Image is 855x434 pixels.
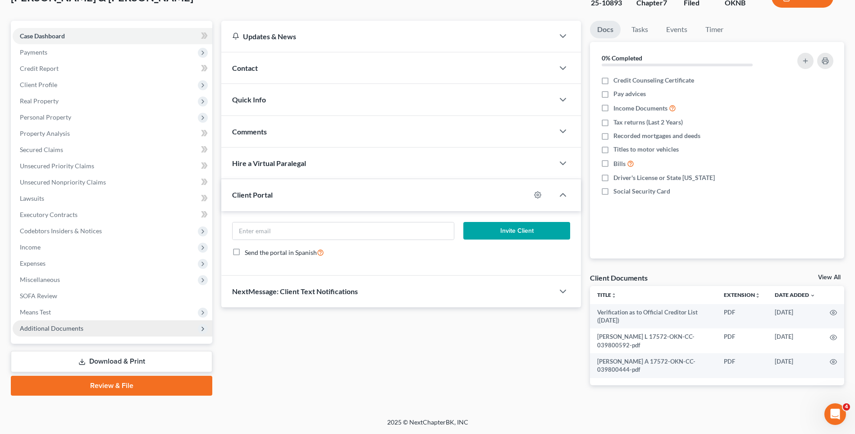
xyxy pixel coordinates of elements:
td: [DATE] [768,304,823,329]
a: SOFA Review [13,288,212,304]
span: Payments [20,48,47,56]
a: Tasks [624,21,655,38]
button: Invite Client [463,222,570,240]
a: Extensionunfold_more [724,291,760,298]
span: Pay advices [613,89,646,98]
span: Property Analysis [20,129,70,137]
span: Unsecured Priority Claims [20,162,94,170]
span: Lawsuits [20,194,44,202]
span: Means Test [20,308,51,316]
span: Contact [232,64,258,72]
span: Credit Counseling Certificate [613,76,694,85]
a: Credit Report [13,60,212,77]
span: Bills [613,159,626,168]
a: Unsecured Priority Claims [13,158,212,174]
span: Recorded mortgages and deeds [613,131,700,140]
strong: 0% Completed [602,54,642,62]
span: Hire a Virtual Paralegal [232,159,306,167]
div: Updates & News [232,32,543,41]
td: [DATE] [768,353,823,378]
span: Titles to motor vehicles [613,145,679,154]
i: unfold_more [755,293,760,298]
span: 4 [843,403,850,411]
input: Enter email [233,222,454,240]
span: Case Dashboard [20,32,65,40]
span: Miscellaneous [20,276,60,283]
a: Docs [590,21,621,38]
a: Case Dashboard [13,28,212,44]
span: Client Portal [232,190,273,199]
span: Codebtors Insiders & Notices [20,227,102,235]
a: Lawsuits [13,190,212,207]
span: Personal Property [20,113,71,121]
span: Driver's License or State [US_STATE] [613,173,715,182]
span: Quick Info [232,95,266,104]
a: Property Analysis [13,125,212,142]
iframe: Intercom live chat [824,403,846,425]
td: [PERSON_NAME] L 17572-OKN-CC-039800592-pdf [590,328,717,353]
span: Secured Claims [20,146,63,153]
a: Timer [698,21,731,38]
span: Real Property [20,97,59,105]
td: [DATE] [768,328,823,353]
span: Expenses [20,259,46,267]
span: Unsecured Nonpriority Claims [20,178,106,186]
div: 2025 © NextChapterBK, INC [171,418,685,434]
a: Review & File [11,376,212,396]
a: Date Added expand_more [775,291,815,298]
span: NextMessage: Client Text Notifications [232,287,358,295]
span: Social Security Card [613,187,670,196]
a: Titleunfold_more [597,291,617,298]
a: Download & Print [11,351,212,372]
div: Client Documents [590,273,648,282]
td: Verification as to Official Creditor List ([DATE]) [590,304,717,329]
span: Tax returns (Last 2 Years) [613,118,683,127]
span: Income Documents [613,104,668,113]
i: expand_more [810,293,815,298]
td: [PERSON_NAME] A 17572-OKN-CC-039800444-pdf [590,353,717,378]
a: Secured Claims [13,142,212,158]
span: Client Profile [20,81,57,88]
span: Comments [232,127,267,136]
span: Additional Documents [20,324,83,332]
span: SOFA Review [20,292,57,300]
a: Executory Contracts [13,207,212,223]
span: Executory Contracts [20,211,78,218]
i: unfold_more [611,293,617,298]
span: Credit Report [20,65,59,72]
td: PDF [717,328,768,353]
td: PDF [717,304,768,329]
a: Unsecured Nonpriority Claims [13,174,212,190]
a: Events [659,21,695,38]
a: View All [818,274,841,281]
td: PDF [717,353,768,378]
span: Send the portal in Spanish [245,249,317,256]
span: Income [20,243,41,251]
